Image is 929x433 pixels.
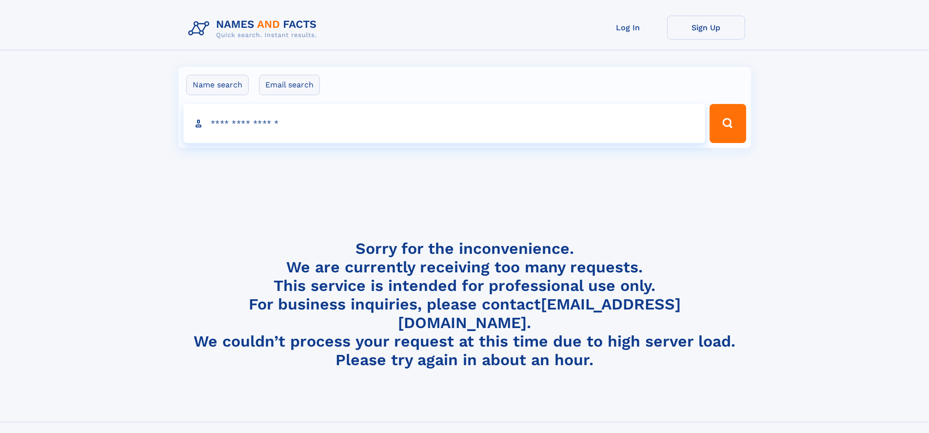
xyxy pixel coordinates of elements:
[710,104,746,143] button: Search Button
[184,16,325,42] img: Logo Names and Facts
[186,75,249,95] label: Name search
[398,295,681,332] a: [EMAIL_ADDRESS][DOMAIN_NAME]
[589,16,667,40] a: Log In
[667,16,745,40] a: Sign Up
[184,239,745,370] h4: Sorry for the inconvenience. We are currently receiving too many requests. This service is intend...
[183,104,706,143] input: search input
[259,75,320,95] label: Email search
